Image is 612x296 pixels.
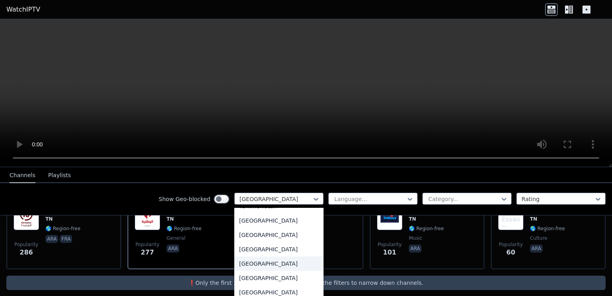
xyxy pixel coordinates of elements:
[141,248,154,257] span: 277
[135,241,159,248] span: Popularity
[378,241,402,248] span: Popularity
[135,205,160,230] img: El Watania 1
[409,225,444,232] span: 🌎 Region-free
[45,225,80,232] span: 🌎 Region-free
[167,245,179,253] p: ara
[498,205,524,230] img: Essaida TV
[234,257,324,271] div: [GEOGRAPHIC_DATA]
[6,5,40,14] a: WatchIPTV
[530,245,543,253] p: ara
[45,216,53,222] span: TN
[45,235,58,243] p: ara
[530,225,565,232] span: 🌎 Region-free
[167,235,185,241] span: general
[14,241,38,248] span: Popularity
[530,216,537,222] span: TN
[506,248,515,257] span: 60
[409,235,422,241] span: music
[383,248,396,257] span: 101
[409,216,416,222] span: TN
[10,279,602,287] p: ❗️Only the first 250 channels are returned, use the filters to narrow down channels.
[409,245,422,253] p: ara
[60,235,72,243] p: fra
[377,205,402,230] img: Jawhara TV
[234,213,324,228] div: [GEOGRAPHIC_DATA]
[234,228,324,242] div: [GEOGRAPHIC_DATA]
[530,235,547,241] span: culture
[14,205,39,230] img: Nessma El Jadida
[10,168,35,183] button: Channels
[234,242,324,257] div: [GEOGRAPHIC_DATA]
[234,271,324,285] div: [GEOGRAPHIC_DATA]
[167,216,174,222] span: TN
[20,248,33,257] span: 286
[167,225,202,232] span: 🌎 Region-free
[159,195,210,203] label: Show Geo-blocked
[499,241,523,248] span: Popularity
[48,168,71,183] button: Playlists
